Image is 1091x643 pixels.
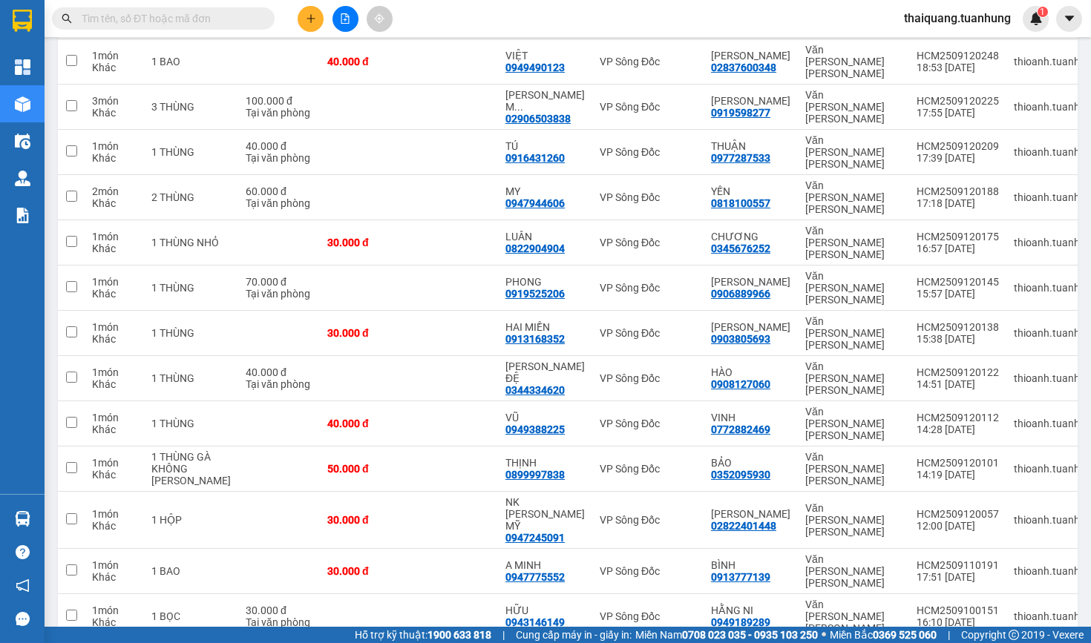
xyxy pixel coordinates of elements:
div: 1 THÙNG [151,418,231,429]
span: caret-down [1063,12,1076,25]
div: Văn [PERSON_NAME] [PERSON_NAME] [805,502,902,538]
div: MY [505,185,585,197]
div: 14:51 [DATE] [917,378,999,390]
div: 1 THÙNG [151,372,231,384]
span: | [502,627,505,643]
div: 17:18 [DATE] [917,197,999,209]
div: 1 món [92,412,137,423]
div: 1 HỘP [151,514,231,526]
div: 40.000 đ [246,140,312,152]
div: 2 THÙNG [151,191,231,203]
div: Văn [PERSON_NAME] [PERSON_NAME] [805,89,902,125]
div: 0818100557 [711,197,770,209]
div: Văn [PERSON_NAME] [PERSON_NAME] [805,599,902,634]
img: solution-icon [15,208,30,223]
div: 1 BỌC [151,610,231,622]
button: file-add [332,6,358,32]
div: HCM2509120209 [917,140,999,152]
div: 100.000 đ [246,95,312,107]
div: 14:28 [DATE] [917,423,999,435]
strong: 1900 633 818 [427,629,491,641]
div: VP Sông Đốc [600,56,696,67]
div: Khác [92,288,137,300]
div: 0913168352 [505,333,565,345]
div: 0916431260 [505,152,565,164]
div: VŨ [505,412,585,423]
div: 1 món [92,604,137,616]
span: thaiquang.tuanhung [892,9,1023,27]
div: VP Sông Đốc [600,372,696,384]
div: TÚ [505,140,585,152]
div: 0947245091 [505,532,565,544]
span: notification [16,578,30,593]
span: Miền Nam [635,627,818,643]
div: 12:00 [DATE] [917,520,999,532]
div: 15:38 [DATE] [917,333,999,345]
div: 70.000 đ [246,276,312,288]
strong: 0369 525 060 [873,629,937,641]
div: VP Sông Đốc [600,565,696,577]
div: VP Sông Đốc [600,282,696,294]
div: 17:51 [DATE] [917,571,999,583]
div: Văn [PERSON_NAME] [PERSON_NAME] [805,360,902,396]
span: plus [306,13,316,24]
div: 0822904904 [505,243,565,254]
div: 40.000 đ [327,56,402,67]
div: 1 món [92,231,137,243]
div: MINH CHÁNH [711,321,790,333]
div: 1 THÙNG [151,327,231,339]
div: 0908127060 [711,378,770,390]
div: HCM2509120122 [917,366,999,378]
div: 0947944606 [505,197,565,209]
img: logo-vxr [13,10,32,32]
div: 0344334620 [505,384,565,396]
img: icon-new-feature [1029,12,1043,25]
div: Khác [92,152,137,164]
span: ⚪️ [822,632,826,638]
div: KHÔNG BAO CHẾT [151,463,231,487]
span: message [16,612,30,626]
div: HCM2509120188 [917,185,999,197]
div: 1 món [92,457,137,469]
div: 0913777139 [711,571,770,583]
div: Khác [92,243,137,254]
div: 1 món [92,366,137,378]
div: HOÀNG ĐỆ [505,360,585,384]
div: HCM2509120138 [917,321,999,333]
div: VP Sông Đốc [600,463,696,475]
div: VP Sông Đốc [600,327,696,339]
div: THỊNH [505,457,585,469]
div: Tại văn phòng [246,378,312,390]
div: 0903805693 [711,333,770,345]
div: VP Sông Đốc [600,237,696,248]
img: warehouse-icon [15,96,30,112]
div: 40.000 đ [246,366,312,378]
div: Tại văn phòng [246,616,312,628]
div: THANH XUÂN [711,50,790,62]
span: search [62,13,72,24]
div: 1 THÙNG NHỎ [151,237,231,248]
div: 18:53 [DATE] [917,62,999,73]
div: 17:39 [DATE] [917,152,999,164]
div: LABO CÁT TƯỜNG [711,95,790,107]
div: NK HOÀN MỸ SĐ [505,89,585,113]
div: 0949490123 [505,62,565,73]
sup: 1 [1038,7,1048,17]
div: HCM2509120057 [917,508,999,520]
button: caret-down [1056,6,1082,32]
div: Tại văn phòng [246,152,312,164]
div: BẢO [711,457,790,469]
div: HAI MIỀN [505,321,585,333]
input: Tìm tên, số ĐT hoặc mã đơn [82,10,257,27]
div: Khác [92,571,137,583]
div: Văn [PERSON_NAME] [PERSON_NAME] [805,315,902,351]
div: Tại văn phòng [246,197,312,209]
div: HCM2509100151 [917,604,999,616]
div: 40.000 đ [327,418,402,429]
div: 0943146149 [505,616,565,628]
img: warehouse-icon [15,171,30,186]
div: HỮU [505,604,585,616]
div: 1 món [92,50,137,62]
div: 30.000 đ [327,327,402,339]
div: 14:19 [DATE] [917,469,999,481]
